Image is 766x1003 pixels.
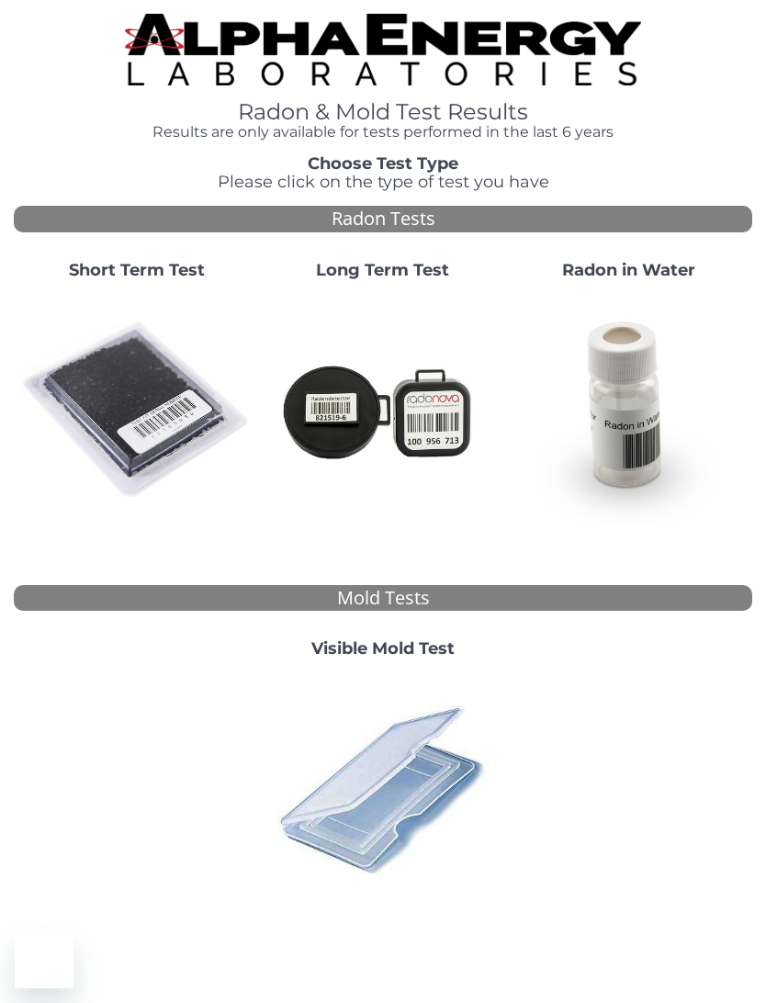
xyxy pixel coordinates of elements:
iframe: Button to launch messaging window [15,930,73,988]
div: Radon Tests [14,206,752,232]
strong: Radon in Water [562,260,695,280]
img: PI42764010.jpg [267,673,499,905]
strong: Visible Mold Test [311,638,455,659]
img: RadoninWater.jpg [513,295,745,526]
span: Please click on the type of test you have [218,172,549,192]
strong: Long Term Test [316,260,449,280]
img: ShortTerm.jpg [21,295,253,526]
h4: Results are only available for tests performed in the last 6 years [125,124,642,141]
img: Radtrak2vsRadtrak3.jpg [267,295,499,526]
strong: Choose Test Type [308,153,458,174]
h1: Radon & Mold Test Results [125,100,642,124]
strong: Short Term Test [69,260,205,280]
div: Mold Tests [14,585,752,612]
img: TightCrop.jpg [125,14,642,85]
